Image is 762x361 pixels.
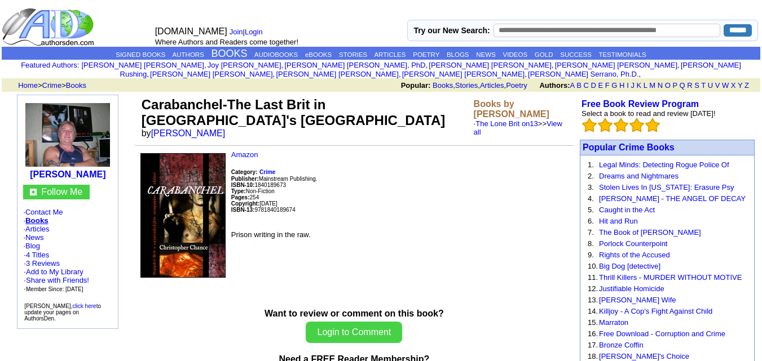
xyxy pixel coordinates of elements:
a: Killjoy - A Cop's Fight Against Child [599,307,712,315]
a: GOLD [535,51,553,58]
b: ISBN-13: [231,207,255,213]
a: Rights of the Accused [599,251,670,259]
font: 16. [588,329,598,338]
a: Blog [25,242,40,250]
font: · · · [24,268,89,293]
font: > > [14,81,86,90]
a: Free Book Review Program [582,99,699,109]
a: W [722,81,729,90]
a: [PERSON_NAME] [30,170,105,179]
img: bigemptystars.png [582,118,597,132]
a: TESTIMONIALS [598,51,646,58]
a: Books [25,216,49,225]
a: News [25,233,44,242]
b: ISBN-10: [231,182,255,188]
a: J [631,81,635,90]
a: Hit and Run [599,217,638,225]
a: Stories [455,81,478,90]
font: Non-Fiction [231,188,275,194]
a: M [649,81,655,90]
font: Select a book to read and review [DATE]! [582,109,716,118]
font: : [21,61,79,69]
font: by [142,128,233,138]
b: Books by [PERSON_NAME] [474,99,549,119]
font: 9. [588,251,594,259]
font: 18. [588,352,598,360]
a: K [637,81,642,90]
a: Marraton [599,318,628,327]
a: Follow Me [41,187,82,197]
a: U [708,81,713,90]
a: Featured Authors [21,61,77,69]
b: Popular: [401,81,431,90]
a: D [591,81,596,90]
font: 12. [588,284,598,293]
font: 14. [588,307,598,315]
a: Z [745,81,749,90]
font: 7. [588,228,594,237]
a: Popular Crime Books [583,142,675,152]
font: [PERSON_NAME], to update your pages on AuthorsDen. [24,303,101,322]
a: AUTHORS [173,51,204,58]
a: SUCCESS [560,51,592,58]
a: F [605,81,610,90]
a: Poetry [506,81,527,90]
font: 4. [588,194,594,203]
a: [PERSON_NAME] [151,128,226,138]
a: [PERSON_NAME] [PERSON_NAME] [429,61,551,69]
a: click here [72,303,96,309]
img: bigemptystars.png [614,118,628,132]
font: Member Since: [DATE] [26,286,83,292]
a: N [658,81,663,90]
img: logo_ad.gif [2,7,96,47]
a: 4 Titles [26,251,49,259]
a: STORIES [339,51,367,58]
font: i [641,72,642,78]
a: Dreams and Nightmares [599,172,679,180]
font: 6. [588,217,594,225]
img: 89201.JPG [25,103,110,167]
font: 8. [588,239,594,248]
font: 3. [588,183,594,191]
font: i [283,63,284,69]
font: 254 [231,194,259,200]
font: · · · · · [23,208,112,293]
a: Amazon [231,150,258,159]
a: [PERSON_NAME] [PERSON_NAME] [402,70,525,78]
a: Porlock Counterpoint [599,239,667,248]
a: BOOKS [212,48,248,59]
font: 9781840189674 [231,207,296,213]
font: · · [24,251,89,293]
a: T [701,81,706,90]
a: P [672,81,677,90]
a: BLOGS [447,51,469,58]
font: 2. [588,172,594,180]
font: i [527,72,528,78]
a: R [687,81,692,90]
font: · >> [474,119,562,136]
a: G [611,81,617,90]
font: i [553,63,554,69]
a: NEWS [476,51,496,58]
a: Bronze Coffin [599,341,644,349]
font: i [275,72,276,78]
b: Publisher: [231,176,259,182]
a: SIGNED BOOKS [116,51,165,58]
button: Login to Comment [306,322,402,343]
label: Try our New Search: [413,26,490,35]
a: C [583,81,588,90]
a: VIDEOS [503,51,527,58]
a: AUDIOBOOKS [254,51,298,58]
a: Books [433,81,453,90]
a: Caught in the Act [599,206,655,214]
font: 11. [588,273,598,282]
a: L [644,81,648,90]
a: S [694,81,699,90]
font: Where Authors and Readers come together! [155,38,298,46]
font: 1. [588,161,594,169]
img: gc.jpg [30,189,37,195]
a: [PERSON_NAME] [PERSON_NAME] [150,70,272,78]
a: [PERSON_NAME] [PERSON_NAME] [81,61,204,69]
